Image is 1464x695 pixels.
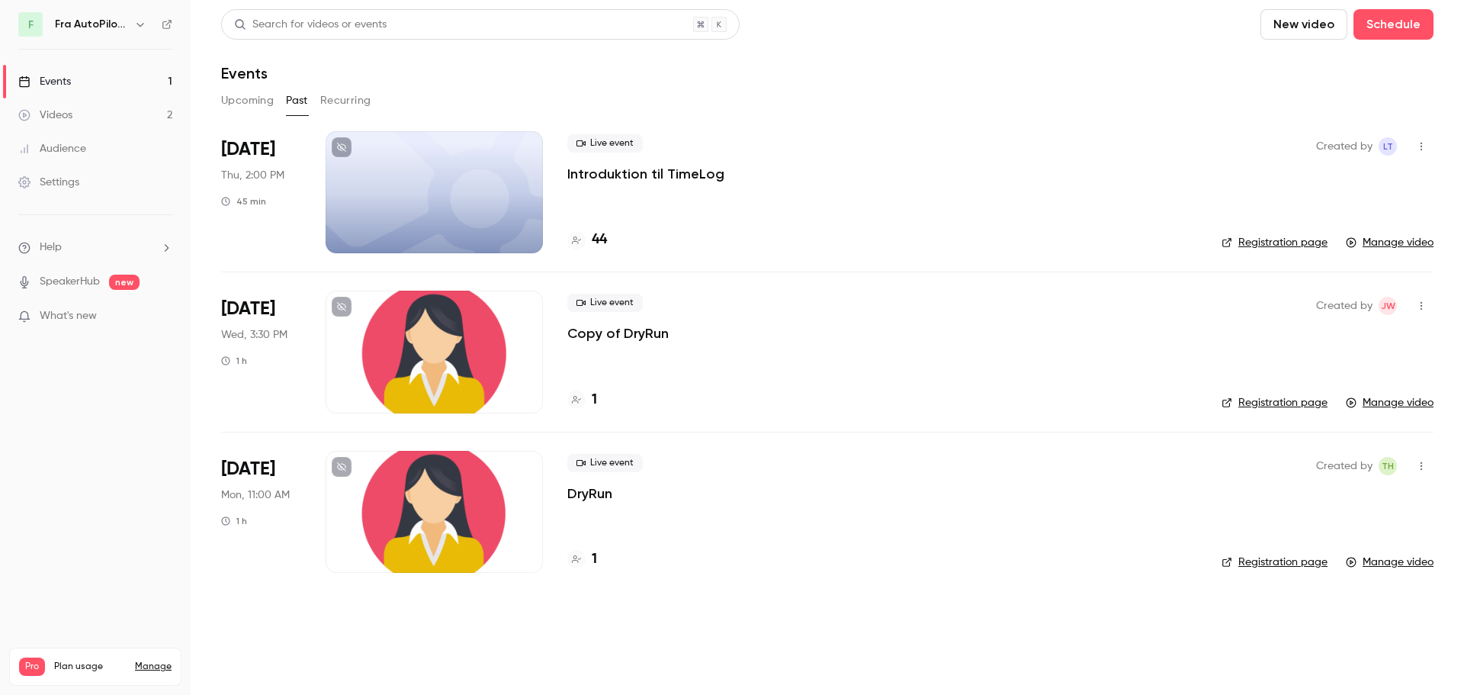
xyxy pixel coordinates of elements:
[221,327,287,343] span: Wed, 3:30 PM
[567,294,643,312] span: Live event
[1379,297,1397,315] span: Jens Wind-Hasager
[320,88,371,113] button: Recurring
[19,658,45,676] span: Pro
[567,454,643,472] span: Live event
[221,515,247,527] div: 1 h
[567,484,612,503] a: DryRun
[40,274,100,290] a: SpeakerHub
[1316,137,1372,156] span: Created by
[1222,555,1328,570] a: Registration page
[1316,457,1372,475] span: Created by
[221,137,275,162] span: [DATE]
[221,355,247,367] div: 1 h
[221,64,268,82] h1: Events
[1379,137,1397,156] span: Lucaas Taxgaard
[221,451,301,573] div: Sep 8 Mon, 11:00 AM (Europe/Copenhagen)
[567,230,607,250] a: 44
[18,108,72,123] div: Videos
[18,74,71,89] div: Events
[18,175,79,190] div: Settings
[221,487,290,503] span: Mon, 11:00 AM
[221,291,301,413] div: Sep 24 Wed, 3:30 PM (Europe/Copenhagen)
[567,549,597,570] a: 1
[567,390,597,410] a: 1
[592,549,597,570] h4: 1
[109,275,140,290] span: new
[221,131,301,253] div: Sep 25 Thu, 2:00 PM (Europe/Berlin)
[40,308,97,324] span: What's new
[1346,395,1433,410] a: Manage video
[221,168,284,183] span: Thu, 2:00 PM
[135,661,172,673] a: Manage
[1381,297,1395,315] span: JW
[286,88,308,113] button: Past
[221,297,275,321] span: [DATE]
[1222,235,1328,250] a: Registration page
[221,88,274,113] button: Upcoming
[567,324,669,343] a: Copy of DryRun
[221,457,275,481] span: [DATE]
[234,17,387,33] div: Search for videos or events
[221,195,266,208] div: 45 min
[28,17,34,33] span: F
[1379,457,1397,475] span: Thomas Herskind
[55,17,128,32] h6: Fra AutoPilot til TimeLog
[18,141,86,156] div: Audience
[592,230,607,250] h4: 44
[18,240,172,256] li: help-dropdown-opener
[1260,9,1347,40] button: New video
[1346,555,1433,570] a: Manage video
[1382,457,1394,475] span: TH
[567,134,643,153] span: Live event
[1316,297,1372,315] span: Created by
[1346,235,1433,250] a: Manage video
[40,240,62,256] span: Help
[592,390,597,410] h4: 1
[1222,395,1328,410] a: Registration page
[1353,9,1433,40] button: Schedule
[54,661,126,673] span: Plan usage
[567,165,724,183] a: Introduktion til TimeLog
[1383,137,1393,156] span: LT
